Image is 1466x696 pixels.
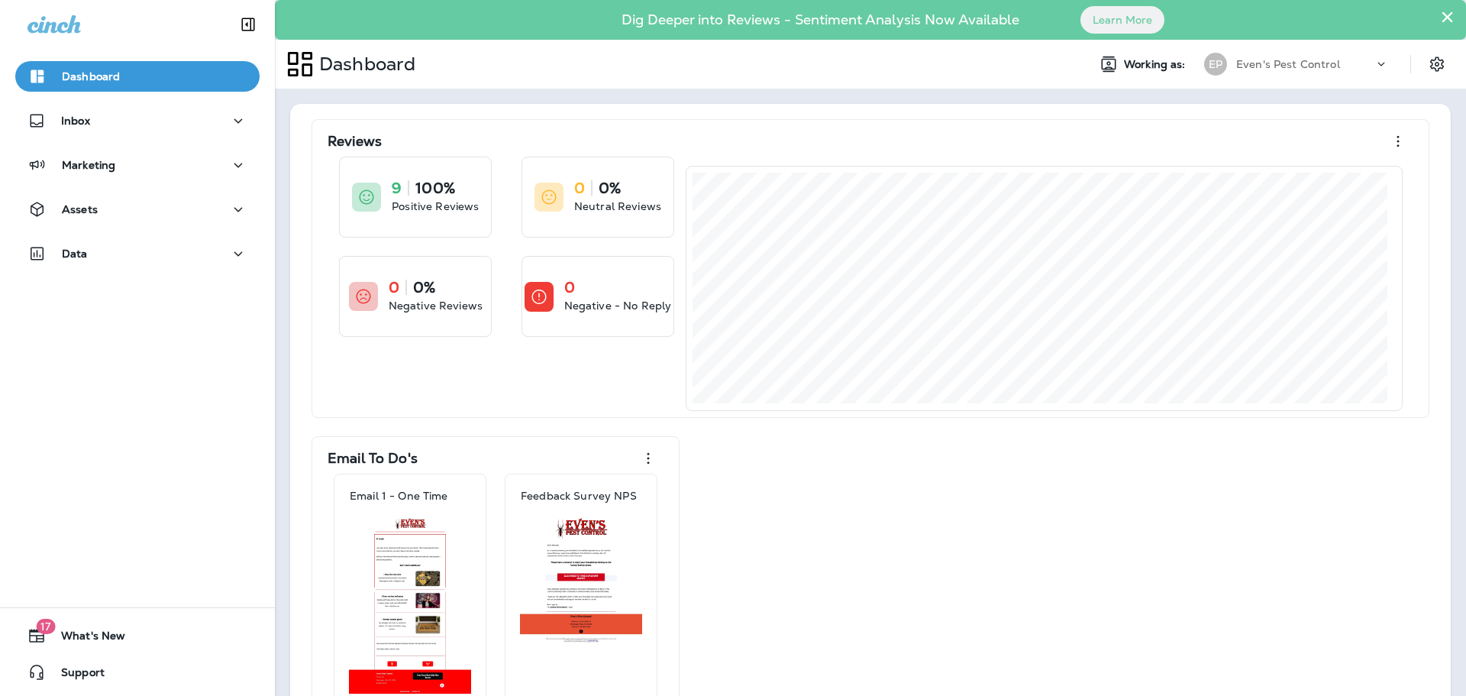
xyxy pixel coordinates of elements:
p: Dashboard [313,53,415,76]
p: 100% [415,180,455,196]
img: 6e35e749-77fb-45f3-9e5d-48578cc40608.jpg [520,517,642,643]
button: Close [1440,5,1455,29]
button: Dashboard [15,61,260,92]
p: Feedback Survey NPS [521,490,637,502]
button: Collapse Sidebar [227,9,270,40]
button: 17What's New [15,620,260,651]
span: Working as: [1124,58,1189,71]
button: Support [15,657,260,688]
p: Negative Reviews [389,298,483,313]
p: Inbox [61,115,90,127]
p: Assets [62,203,98,215]
button: Assets [15,194,260,225]
p: Email 1 - One Time [350,490,448,502]
p: 0% [599,180,621,196]
p: Negative - No Reply [564,298,672,313]
p: 0 [574,180,585,196]
p: 0% [413,280,435,295]
p: Data [62,248,88,260]
p: Positive Reviews [392,199,479,214]
p: Neutral Reviews [574,199,661,214]
p: Reviews [328,134,382,149]
p: Marketing [62,159,115,171]
span: 17 [36,619,55,634]
span: Support [46,666,105,685]
span: What's New [46,630,125,648]
p: Dashboard [62,70,120,83]
p: 9 [392,180,402,196]
button: Inbox [15,105,260,136]
p: 0 [564,280,575,295]
p: Dig Deeper into Reviews - Sentiment Analysis Now Available [577,18,1064,22]
p: Even's Pest Control [1236,58,1340,70]
button: Learn More [1080,6,1164,34]
button: Marketing [15,150,260,180]
button: Settings [1423,50,1451,78]
button: Data [15,238,260,269]
div: EP [1204,53,1227,76]
p: 0 [389,280,399,295]
p: Email To Do's [328,451,418,466]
